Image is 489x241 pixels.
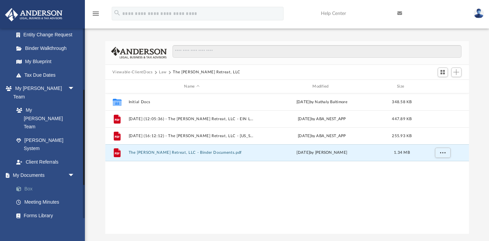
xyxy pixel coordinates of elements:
[113,9,121,17] i: search
[392,117,412,121] span: 447.89 KB
[10,68,85,82] a: Tax Due Dates
[112,69,152,75] button: Viewable-ClientDocs
[128,134,255,138] button: [DATE] (16:12:12) - The [PERSON_NAME] Retreat, LLC - [US_STATE] Franchise from [US_STATE] Comptro...
[10,104,78,134] a: My [PERSON_NAME] Team
[258,133,385,139] div: [DATE] by ABA_NEST_APP
[3,8,65,21] img: Anderson Advisors Platinum Portal
[392,134,412,138] span: 255.93 KB
[418,84,466,90] div: id
[394,151,410,154] span: 1.34 MB
[128,100,255,104] button: Initial Docs
[10,41,85,55] a: Binder Walkthrough
[159,69,167,75] button: Law
[10,133,81,155] a: [PERSON_NAME] System
[258,99,385,105] div: [DATE] by Nathaly Baltimore
[128,151,255,155] button: The [PERSON_NAME] Retreat, LLC - Binder Documents.pdf
[5,82,81,104] a: My [PERSON_NAME] Teamarrow_drop_down
[173,69,240,75] button: The [PERSON_NAME] Retreat, LLC
[10,28,85,42] a: Entity Change Request
[92,10,100,18] i: menu
[10,55,81,69] a: My Blueprint
[388,84,415,90] div: Size
[451,68,461,77] button: Add
[258,84,385,90] div: Modified
[68,169,81,183] span: arrow_drop_down
[258,116,385,122] div: [DATE] by ABA_NEST_APP
[392,100,412,104] span: 348.58 KB
[105,93,469,234] div: grid
[128,84,255,90] div: Name
[258,150,385,156] div: [DATE] by [PERSON_NAME]
[474,8,484,18] img: User Pic
[68,82,81,96] span: arrow_drop_down
[438,68,448,77] button: Switch to Grid View
[435,148,450,158] button: More options
[10,196,85,209] a: Meeting Minutes
[92,13,100,18] a: menu
[5,169,85,182] a: My Documentsarrow_drop_down
[10,209,81,222] a: Forms Library
[128,117,255,121] button: [DATE] (12:05:36) - The [PERSON_NAME] Retreat, LLC - EIN Letter from IRS.pdf
[10,155,81,169] a: Client Referrals
[10,182,85,196] a: Box
[173,45,461,58] input: Search files and folders
[108,84,125,90] div: id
